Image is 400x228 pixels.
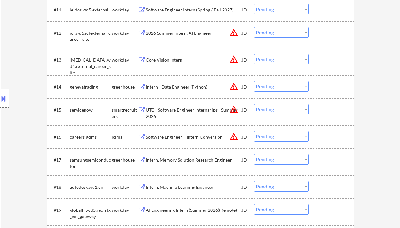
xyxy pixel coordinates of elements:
div: JD [241,181,248,193]
div: JD [241,4,248,15]
div: #17 [54,157,65,163]
button: warning_amber [229,105,238,114]
div: greenhouse [112,157,138,163]
div: JD [241,54,248,65]
button: warning_amber [229,132,238,141]
div: leidos.wd5.external [70,7,112,13]
div: workday [112,57,138,63]
div: UTG - Software Engineer Internships - Summer 2026 [146,107,242,119]
div: workday [112,184,138,190]
div: Intern - Data Engineer (Python) [146,84,242,90]
div: autodesk.wd1.uni [70,184,112,190]
div: #12 [54,30,65,36]
div: 2026 Summer Intern, AI Engineer [146,30,242,36]
div: #11 [54,7,65,13]
div: globalhr.wd5.rec_rtx_ext_gateway [70,207,112,219]
div: icf.wd5.icfexternal_career_site [70,30,112,42]
div: JD [241,27,248,39]
div: Core Vision Intern [146,57,242,63]
button: warning_amber [229,82,238,91]
button: warning_amber [229,55,238,64]
div: JD [241,104,248,115]
div: Intern, Memory Solution Research Engineer [146,157,242,163]
div: JD [241,204,248,216]
div: workday [112,207,138,213]
div: workday [112,30,138,36]
div: workday [112,7,138,13]
button: warning_amber [229,28,238,37]
div: AI Engineering Intern (Summer 2026)(Remote) [146,207,242,213]
div: Intern, Machine Learning Engineer [146,184,242,190]
div: JD [241,154,248,165]
div: samsungsemiconductor [70,157,112,169]
div: #19 [54,207,65,213]
div: icims [112,134,138,140]
div: #18 [54,184,65,190]
div: JD [241,81,248,92]
div: JD [241,131,248,143]
div: Software Engineer – Intern Conversion [146,134,242,140]
div: smartrecruiters [112,107,138,119]
div: Software Engineer Intern (Spring / Fall 2027) [146,7,242,13]
div: greenhouse [112,84,138,90]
